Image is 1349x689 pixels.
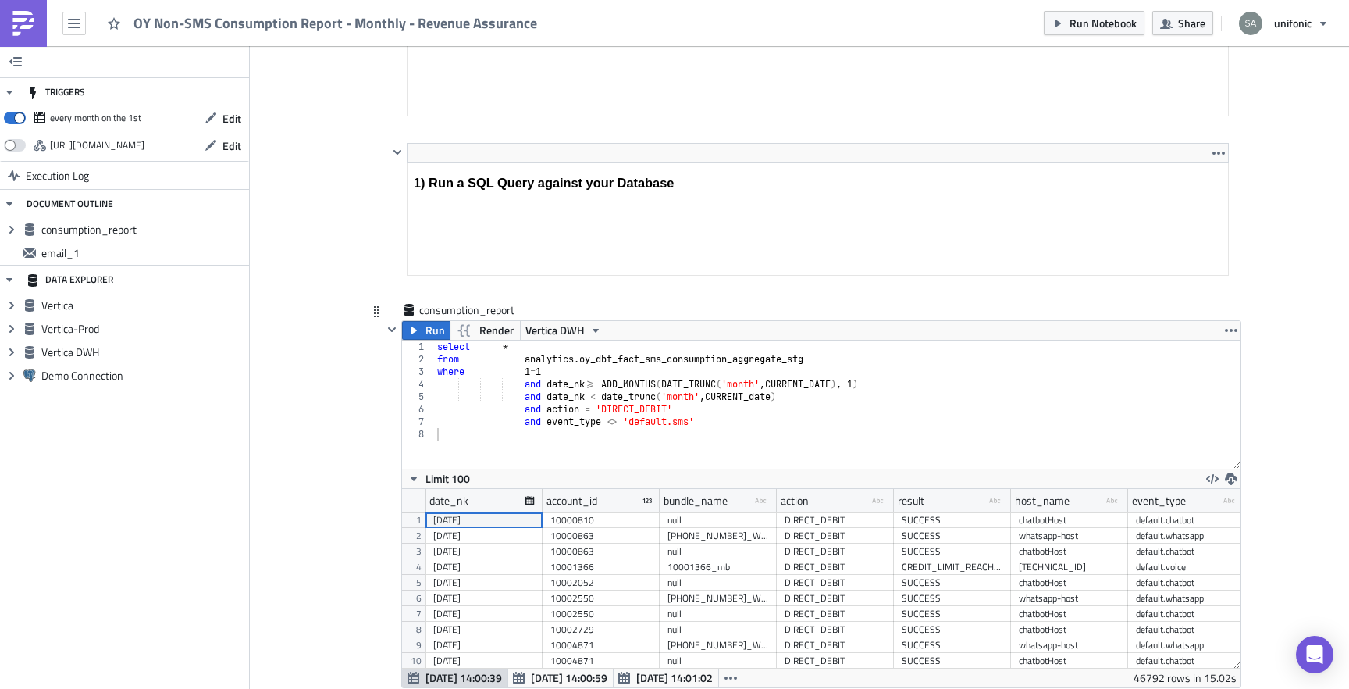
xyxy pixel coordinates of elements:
div: [DATE] [433,559,535,575]
div: date_nk [429,489,468,512]
div: DIRECT_DEBIT [785,528,886,544]
div: chatbotHost [1019,653,1120,669]
div: 10002550 [550,606,652,622]
button: unifonic [1230,6,1337,41]
div: chatbotHost [1019,622,1120,637]
span: Run Notebook [1070,15,1137,31]
div: SUCCESS [902,653,1003,669]
a: here [328,109,350,122]
div: 46792 rows in 15.02s [1134,669,1237,687]
div: default.whatsapp [1136,637,1237,653]
div: default.voice [1136,559,1237,575]
span: consumption_report [419,302,516,318]
div: [DATE] [433,575,535,591]
span: Share [1178,15,1205,31]
span: Vertica DWH [525,321,584,340]
div: TRIGGERS [27,78,85,106]
div: null [667,653,769,669]
div: 10004871 [550,653,652,669]
button: [DATE] 14:01:02 [613,669,719,687]
div: whatsapp-host [1019,637,1120,653]
div: host_name [1015,489,1070,512]
div: account_id [546,489,597,512]
div: Open Intercom Messenger [1296,636,1333,673]
div: [DATE] [433,653,535,669]
div: [DATE] [433,591,535,606]
div: 1 [402,341,434,353]
div: null [667,512,769,528]
body: Rich Text Area. Press ALT-0 for help. [6,12,814,27]
div: SUCCESS [902,637,1003,653]
p: Dear [PERSON_NAME] & [PERSON_NAME], [6,6,781,19]
div: DIRECT_DEBIT [785,591,886,606]
div: chatbotHost [1019,512,1120,528]
div: 4 [402,378,434,391]
div: default.chatbot [1136,653,1237,669]
span: Demo Connection [41,369,245,383]
div: [PHONE_NUMBER]_WhatsApp Package Monetary [667,637,769,653]
button: Limit 100 [402,469,475,488]
button: Vertica DWH [520,321,607,340]
body: Rich Text Area. Press ALT-0 for help. [6,6,781,208]
span: [DATE] 14:00:59 [531,669,607,686]
div: SUCCESS [902,622,1003,637]
div: 6 [402,403,434,416]
div: null [667,606,769,622]
div: 10000810 [550,512,652,528]
div: null [667,575,769,591]
div: default.chatbot [1136,622,1237,637]
div: [DATE] [433,528,535,544]
div: [DATE] [433,606,535,622]
div: [DATE] [433,622,535,637]
div: SUCCESS [902,544,1003,559]
div: event_type [1132,489,1186,512]
div: [DATE] [433,512,535,528]
span: email_1 [41,246,245,260]
div: 10001366 [550,559,652,575]
div: default.whatsapp [1136,528,1237,544]
div: 10001366_mb [667,559,769,575]
div: SUCCESS [902,606,1003,622]
button: Edit [197,134,249,158]
div: 8 [402,428,434,441]
div: null [667,544,769,559]
div: 7 [402,416,434,428]
p: please, find attached the latest -SMS Consumption report for the last month. [6,41,781,53]
div: SUCCESS [902,512,1003,528]
img: PushMetrics [11,11,36,36]
div: https://pushmetrics.io/api/v1/report/Q5ra7WPlGA/webhook?token=d4917e07f0ec4a418d52ba207f9f4696 [50,134,144,157]
div: 5 [402,391,434,403]
div: DIRECT_DEBIT [785,512,886,528]
div: default.chatbot [1136,512,1237,528]
div: SUCCESS [902,575,1003,591]
div: 10002550 [550,591,652,606]
iframe: Rich Text Area [408,4,1228,116]
div: DATA EXPLORER [27,266,113,294]
div: DIRECT_DEBIT [785,622,886,637]
div: default.chatbot [1136,575,1237,591]
div: DIRECT_DEBIT [785,653,886,669]
button: Edit [197,106,249,130]
div: [DATE] [433,637,535,653]
div: DIRECT_DEBIT [785,637,886,653]
span: Vertica [41,298,245,312]
p: This report can also be generated via Metabase with various filters [6,109,781,122]
div: chatbotHost [1019,606,1120,622]
span: Edit [222,110,241,127]
div: chatbotHost [1019,544,1120,559]
span: Vertica DWH [41,345,245,359]
div: SUCCESS [902,591,1003,606]
button: Run Notebook [1044,11,1144,35]
div: result [898,489,924,512]
div: DIRECT_DEBIT [785,544,886,559]
span: OY Non-SMS Consumption Report - Monthly - Revenue Assurance [133,14,539,32]
div: DIRECT_DEBIT [785,575,886,591]
img: Avatar [1237,10,1264,37]
button: [DATE] 14:00:39 [402,669,508,687]
iframe: Rich Text Area [408,163,1228,275]
div: [TECHNICAL_ID] [1019,559,1120,575]
div: 10002729 [550,622,652,637]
